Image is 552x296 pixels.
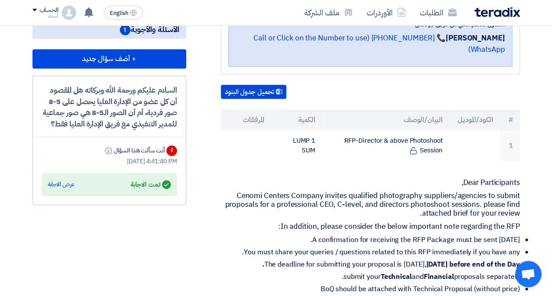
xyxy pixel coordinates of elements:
th: # [500,109,520,130]
div: عرض الاجابة [48,180,75,189]
li: You must share your queries / questions related to this RFP immediately if you have any. [228,248,520,256]
button: + أضف سؤال جديد [32,49,186,69]
img: profile_test.png [62,6,76,20]
p: Cenomi Centers Company invites qualified photography suppliers/agencies to submit proposals for a... [221,191,520,218]
strong: [PERSON_NAME] [446,32,505,43]
div: [DATE] 4:41:40 PM [42,157,177,166]
button: تحميل جدول البنود [221,85,286,99]
div: السلام عليكم ورحمة الله وبركاته هل المقصود أن كل عضو من الإدارة العليا يحصل على 5-8 صور فردية، أم... [42,85,177,130]
li: A confirmation for receiving the RFP Package must be sent [DATE]. [228,235,520,244]
a: الأوردرات [360,2,413,23]
div: أنت سألت هذا السؤال [103,146,164,155]
button: English [104,6,143,20]
td: 1 LUMP SUM [271,130,322,161]
li: The deadline for submitting your proposal is [DATE], [228,260,520,269]
strong: Technical [381,271,412,282]
li: submit your and proposals separately. [228,272,520,281]
td: 1 [500,130,520,161]
p: In addition, please consider the below important note regarding the RFP: [221,222,520,231]
div: تمت الاجابة [130,178,170,191]
th: البيان/الوصف [322,109,449,130]
th: المرفقات [221,109,272,130]
th: الكود/الموديل [449,109,500,130]
span: English [110,10,128,16]
div: أسماء [32,14,58,18]
strong: Financial [423,271,454,282]
img: Teradix logo [474,7,520,17]
a: ملف الشركة [297,2,360,23]
p: Dear Participants, [221,178,520,187]
strong: [DATE] before end of the Day. [262,259,520,270]
div: الحساب [40,7,58,14]
div: دردشة مفتوحة [515,261,541,287]
div: أا [166,145,177,156]
a: 📞 [PHONE_NUMBER] (Call or Click on the Number to use WhatsApp) [253,32,505,55]
li: BoQ should be attached with Technical Proposal (without price) [228,285,520,293]
a: الطلبات [413,2,464,23]
td: RFP-Director & above Photoshoot Session [322,130,449,161]
span: 1 [120,25,130,35]
th: الكمية [271,109,322,130]
span: الأسئلة والأجوبة [120,24,179,35]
